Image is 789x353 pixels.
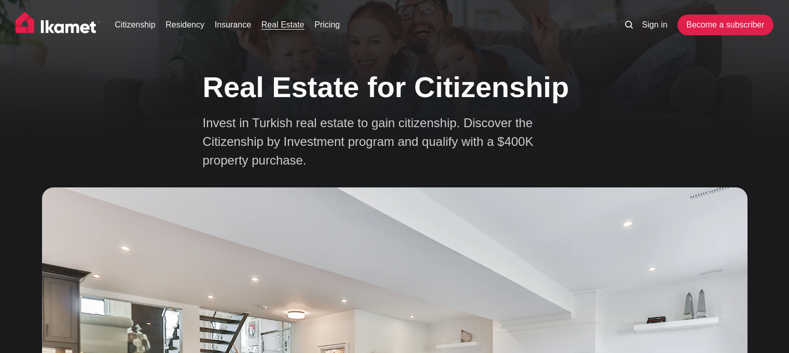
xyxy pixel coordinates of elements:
a: Residency [165,19,204,31]
h1: Real Estate for Citizenship [203,70,587,104]
a: Pricing [314,19,340,31]
a: Citizenship [115,19,155,31]
a: Real Estate [261,19,304,31]
a: Sign in [642,19,668,31]
img: Ikamet home [16,12,101,38]
p: Invest in Turkish real estate to gain citizenship. Discover the Citizenship by Investment program... [203,114,566,170]
a: Insurance [215,19,251,31]
a: Become a subscriber [677,15,773,35]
